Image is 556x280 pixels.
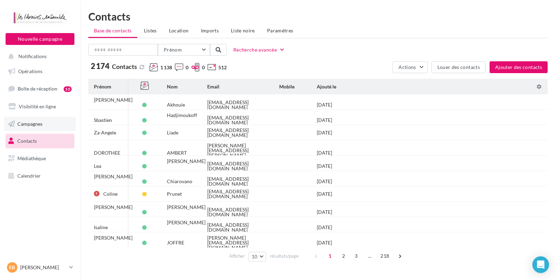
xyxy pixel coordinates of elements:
[94,225,108,230] div: Isaline
[17,155,46,161] span: Médiathèque
[267,28,293,33] span: Paramètres
[19,103,56,109] span: Visibilité en ligne
[270,253,299,259] span: résultats/page
[167,192,182,196] div: Prunet
[249,252,266,262] button: 10
[393,61,427,73] button: Actions
[18,86,57,92] span: Boîte de réception
[9,264,15,271] span: EB
[167,205,206,210] div: [PERSON_NAME]
[207,189,268,199] div: [EMAIL_ADDRESS][DOMAIN_NAME]
[94,174,132,179] div: [PERSON_NAME]
[317,192,332,196] div: [DATE]
[207,143,268,163] div: [PERSON_NAME][EMAIL_ADDRESS][PERSON_NAME][DOMAIN_NAME]
[167,102,185,107] div: Akhouie
[17,173,41,179] span: Calendrier
[6,261,74,274] a: EB [PERSON_NAME]
[94,150,120,155] div: DOROTHEE
[160,64,172,71] span: 1 138
[231,46,288,54] button: Recherche avancée
[231,28,255,33] span: Liste noire
[252,254,258,259] span: 10
[207,207,268,217] div: [EMAIL_ADDRESS][DOMAIN_NAME]
[317,102,332,107] div: [DATE]
[186,64,188,71] span: 0
[317,164,332,169] div: [DATE]
[94,98,132,102] div: [PERSON_NAME]
[317,210,332,215] div: [DATE]
[4,64,76,79] a: Opérations
[94,205,132,210] div: [PERSON_NAME]
[532,256,549,273] div: Open Intercom Messenger
[218,64,227,71] span: 512
[317,150,332,155] div: [DATE]
[4,99,76,114] a: Visibilité en ligne
[279,84,295,90] span: Mobile
[17,138,37,144] span: Contacts
[350,250,362,262] span: 3
[167,179,192,184] div: Chiarovano
[317,240,332,245] div: [DATE]
[207,84,219,90] span: Email
[338,250,349,262] span: 2
[378,250,392,262] span: 218
[144,28,157,33] span: Listes
[4,169,76,183] a: Calendrier
[229,253,245,259] span: Afficher
[4,117,76,131] a: Campagnes
[207,115,268,125] div: [EMAIL_ADDRESS][DOMAIN_NAME]
[94,118,112,123] div: Sbastien
[490,61,548,73] button: Ajouter des contacts
[207,100,268,110] div: [EMAIL_ADDRESS][DOMAIN_NAME]
[167,240,184,245] div: JOFFRE
[4,134,76,148] a: Contacts
[4,81,76,96] a: Boîte de réception10
[207,128,268,138] div: [EMAIL_ADDRESS][DOMAIN_NAME]
[167,130,178,135] div: Liade
[207,161,268,171] div: [EMAIL_ADDRESS][DOMAIN_NAME]
[207,177,268,186] div: [EMAIL_ADDRESS][DOMAIN_NAME]
[4,151,76,166] a: Médiathèque
[164,47,182,53] span: Prénom
[158,44,210,56] button: Prénom
[432,61,486,73] button: Louer des contacts
[398,64,416,70] span: Actions
[17,120,42,126] span: Campagnes
[64,86,72,92] div: 10
[167,113,197,118] div: Hadjimoukoff
[317,179,332,184] div: [DATE]
[18,54,47,60] span: Notifications
[364,250,375,262] span: ...
[20,264,66,271] p: [PERSON_NAME]
[317,225,332,230] div: [DATE]
[94,235,132,240] div: [PERSON_NAME]
[94,164,101,169] div: Lea
[91,62,110,70] span: 2 174
[167,220,206,225] div: [PERSON_NAME]
[169,28,189,33] span: Location
[207,235,268,250] div: [PERSON_NAME][EMAIL_ADDRESS][DOMAIN_NAME]
[317,130,332,135] div: [DATE]
[18,68,42,74] span: Opérations
[6,33,74,45] button: Nouvelle campagne
[103,192,118,196] div: Coline
[317,84,336,90] span: Ajouté le
[88,11,548,22] h1: Contacts
[324,250,336,262] span: 1
[207,223,268,232] div: [EMAIL_ADDRESS][DOMAIN_NAME]
[167,159,206,164] div: [PERSON_NAME]
[167,150,187,155] div: AMBERT
[167,84,178,90] span: Nom
[112,63,137,70] span: Contacts
[94,130,116,135] div: Za-Angele
[201,28,219,33] span: Imports
[317,118,332,123] div: [DATE]
[94,84,111,90] span: Prénom
[202,64,205,71] span: 0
